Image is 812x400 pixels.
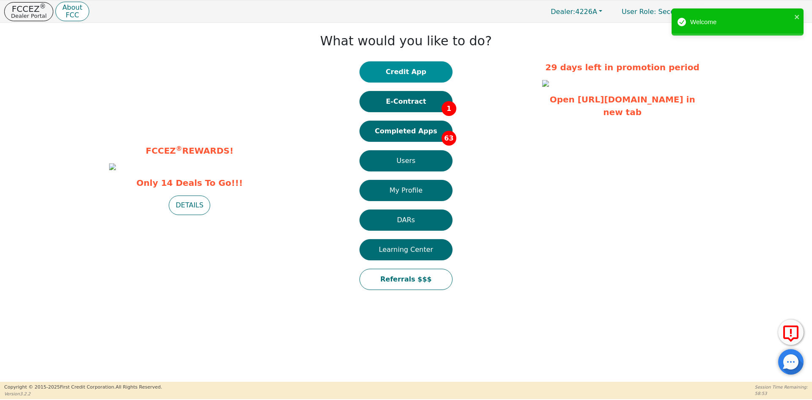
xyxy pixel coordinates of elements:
button: Credit App [359,61,453,83]
span: 1 [442,101,456,116]
p: Secondary [613,3,702,20]
p: Copyright © 2015- 2025 First Credit Corporation. [4,384,162,391]
p: Version 3.2.2 [4,391,162,397]
p: 58:53 [755,390,808,397]
p: Dealer Portal [11,13,47,19]
span: 4226A [551,8,597,16]
sup: ® [176,145,182,152]
sup: ® [40,3,46,10]
span: Only 14 Deals To Go!!! [109,177,270,189]
button: DARs [359,210,453,231]
button: E-Contract1 [359,91,453,112]
img: d2341a15-f1dd-4142-b33f-79eb3e4e364a [109,163,116,170]
p: FCC [62,12,82,19]
span: 63 [442,131,456,146]
span: User Role : [622,8,656,16]
button: Completed Apps63 [359,121,453,142]
a: User Role: Secondary [613,3,702,20]
button: Users [359,150,453,171]
p: FCCEZ REWARDS! [109,144,270,157]
span: All Rights Reserved. [115,384,162,390]
button: close [794,12,800,22]
button: FCCEZ®Dealer Portal [4,2,53,21]
button: My Profile [359,180,453,201]
a: Open [URL][DOMAIN_NAME] in new tab [550,94,695,117]
div: Welcome [690,17,792,27]
h1: What would you like to do? [320,33,492,49]
button: AboutFCC [55,2,89,22]
button: 4226A:[PERSON_NAME] [705,5,808,18]
button: Learning Center [359,239,453,260]
button: Report Error to FCC [778,320,804,345]
img: 72fa9583-f234-4d7f-a69e-c8d5b1ca185b [542,80,549,87]
button: Referrals $$$ [359,269,453,290]
p: Session Time Remaining: [755,384,808,390]
p: 29 days left in promotion period [542,61,703,74]
span: Dealer: [551,8,575,16]
p: FCCEZ [11,5,47,13]
button: Dealer:4226A [542,5,611,18]
button: DETAILS [169,196,210,215]
p: About [62,4,82,11]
